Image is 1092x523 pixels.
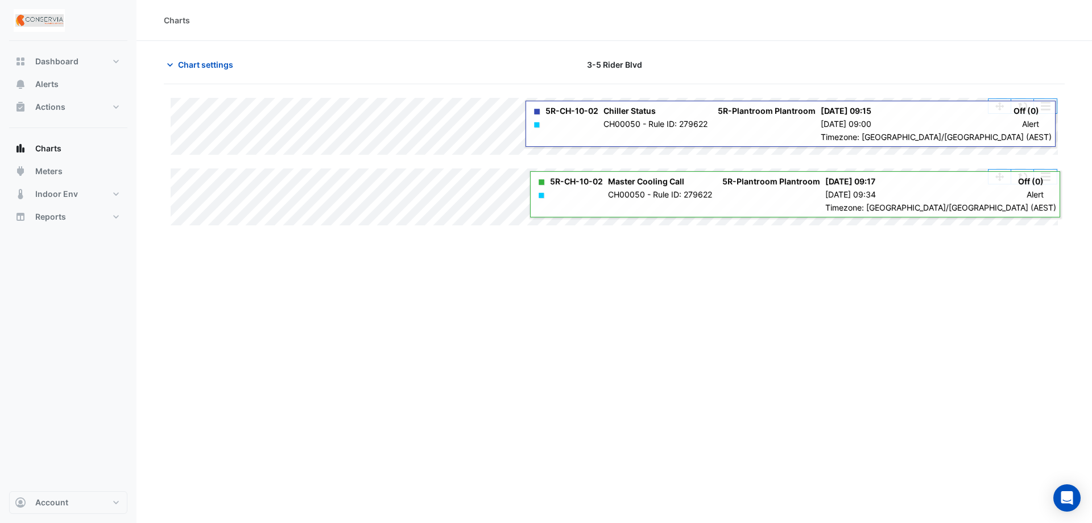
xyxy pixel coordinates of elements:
[15,143,26,154] app-icon: Charts
[9,73,127,96] button: Alerts
[35,56,78,67] span: Dashboard
[164,14,190,26] div: Charts
[35,188,78,200] span: Indoor Env
[35,143,61,154] span: Charts
[587,59,642,71] span: 3-5 Rider Blvd
[178,59,233,71] span: Chart settings
[35,79,59,90] span: Alerts
[15,188,26,200] app-icon: Indoor Env
[15,166,26,177] app-icon: Meters
[35,166,63,177] span: Meters
[9,491,127,514] button: Account
[35,101,65,113] span: Actions
[1053,484,1081,512] div: Open Intercom Messenger
[1034,99,1057,113] button: More Options
[1011,170,1034,184] button: Reset
[988,99,1011,113] button: Pan
[14,9,65,32] img: Company Logo
[35,211,66,223] span: Reports
[164,55,241,75] button: Chart settings
[9,50,127,73] button: Dashboard
[9,137,127,160] button: Charts
[988,170,1011,184] button: Pan
[15,79,26,90] app-icon: Alerts
[15,101,26,113] app-icon: Actions
[9,96,127,118] button: Actions
[15,211,26,223] app-icon: Reports
[15,56,26,67] app-icon: Dashboard
[9,160,127,183] button: Meters
[1011,99,1034,113] button: Reset
[9,205,127,228] button: Reports
[1034,170,1057,184] button: More Options
[35,497,68,508] span: Account
[9,183,127,205] button: Indoor Env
